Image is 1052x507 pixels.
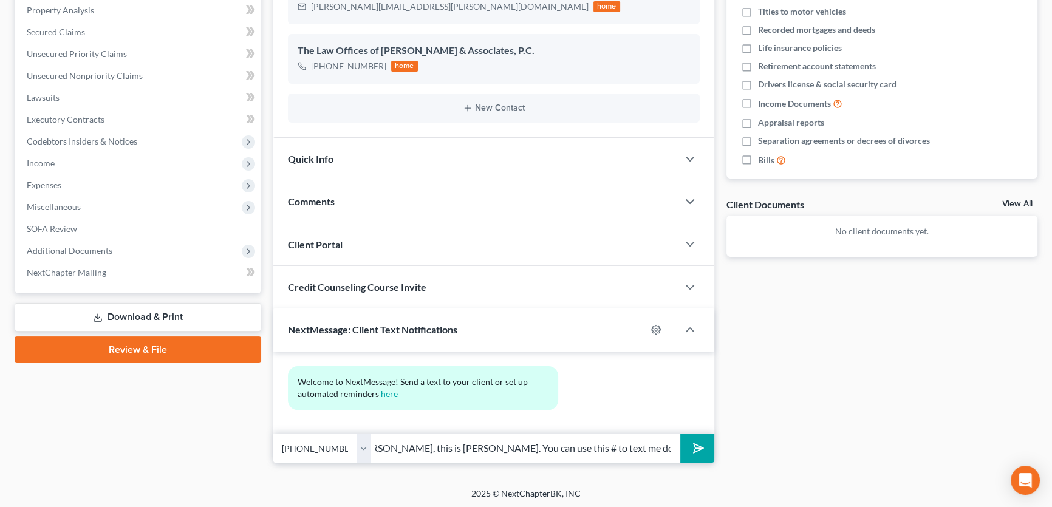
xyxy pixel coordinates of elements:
[27,27,85,37] span: Secured Claims
[27,245,112,256] span: Additional Documents
[298,44,690,58] div: The Law Offices of [PERSON_NAME] & Associates, P.C.
[726,198,804,211] div: Client Documents
[758,60,876,72] span: Retirement account statements
[15,336,261,363] a: Review & File
[27,158,55,168] span: Income
[758,24,875,36] span: Recorded mortgages and deeds
[27,70,143,81] span: Unsecured Nonpriority Claims
[1011,466,1040,495] div: Open Intercom Messenger
[17,262,261,284] a: NextChapter Mailing
[311,1,589,13] div: [PERSON_NAME][EMAIL_ADDRESS][PERSON_NAME][DOMAIN_NAME]
[17,87,261,109] a: Lawsuits
[758,154,774,166] span: Bills
[288,239,343,250] span: Client Portal
[298,376,530,399] span: Welcome to NextMessage! Send a text to your client or set up automated reminders
[288,324,457,335] span: NextMessage: Client Text Notifications
[381,389,398,399] a: here
[17,109,261,131] a: Executory Contracts
[1002,200,1033,208] a: View All
[27,92,60,103] span: Lawsuits
[593,1,620,12] div: home
[27,180,61,190] span: Expenses
[288,281,426,293] span: Credit Counseling Course Invite
[27,136,137,146] span: Codebtors Insiders & Notices
[311,60,386,72] div: [PHONE_NUMBER]
[288,196,335,207] span: Comments
[371,434,680,463] input: Say something...
[27,5,94,15] span: Property Analysis
[27,49,127,59] span: Unsecured Priority Claims
[758,42,842,54] span: Life insurance policies
[17,43,261,65] a: Unsecured Priority Claims
[758,98,831,110] span: Income Documents
[758,5,846,18] span: Titles to motor vehicles
[17,21,261,43] a: Secured Claims
[758,78,897,90] span: Drivers license & social security card
[17,218,261,240] a: SOFA Review
[27,223,77,234] span: SOFA Review
[27,267,106,277] span: NextChapter Mailing
[288,153,333,165] span: Quick Info
[736,225,1028,237] p: No client documents yet.
[758,135,930,147] span: Separation agreements or decrees of divorces
[17,65,261,87] a: Unsecured Nonpriority Claims
[15,303,261,332] a: Download & Print
[27,114,104,124] span: Executory Contracts
[758,117,824,129] span: Appraisal reports
[391,61,418,72] div: home
[298,103,690,113] button: New Contact
[27,202,81,212] span: Miscellaneous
